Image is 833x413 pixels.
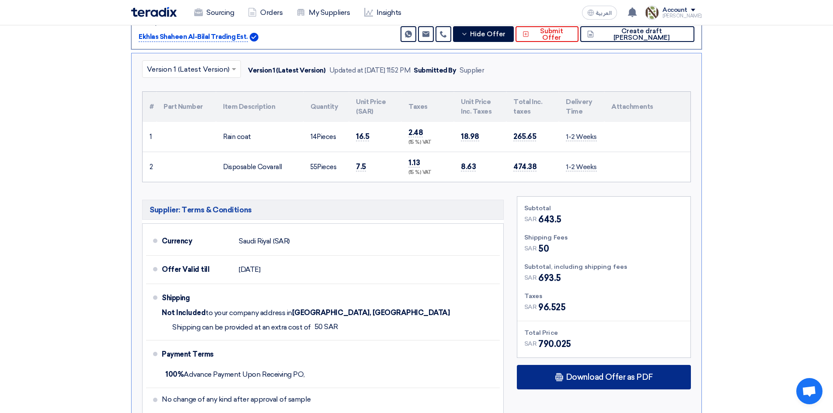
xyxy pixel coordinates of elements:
span: SAR [524,215,537,224]
span: 7.5 [356,162,366,171]
th: Taxes [401,92,454,122]
div: Offer Valid till [162,259,232,280]
div: Payment Terms [162,344,489,365]
button: Hide Offer [453,26,514,42]
td: Pieces [303,122,349,152]
div: Shipping Fees [524,233,683,242]
th: Unit Price (SAR) [349,92,401,122]
div: Subtotal, including shipping fees [524,262,683,271]
div: Open chat [796,378,823,404]
div: [PERSON_NAME] [662,14,702,18]
span: SAR [524,244,537,253]
span: 16.5 [356,132,369,141]
th: Delivery Time [559,92,604,122]
th: Item Description [216,92,303,122]
span: 1.13 [408,158,420,167]
span: SAR [524,302,537,312]
span: 790.025 [538,337,571,351]
th: # [143,92,157,122]
div: (15 %) VAT [408,139,447,146]
td: 1 [143,122,157,152]
span: Create draft [PERSON_NAME] [596,28,687,41]
img: Screenshot___1756930143446.png [645,6,659,20]
span: Not Included [162,309,206,317]
div: Rain coat [223,132,296,142]
div: Total Price [524,328,683,337]
th: Total Inc. taxes [506,92,559,122]
span: 693.5 [538,271,561,285]
td: 2 [143,152,157,182]
button: Create draft [PERSON_NAME] [580,26,694,42]
span: 50 [538,242,549,255]
span: 474.38 [513,162,537,171]
td: Pieces [303,152,349,182]
th: Attachments [604,92,690,122]
span: 1-2 Weeks [566,163,597,171]
div: Currency [162,231,232,252]
span: 18.98 [461,132,479,141]
div: Submitted By [414,66,456,76]
div: Shipping [162,288,232,309]
p: Ekhlas Shaheen Al-Bilal Trading Est. [139,32,248,42]
div: Version 1 (Latest Version) [248,66,326,76]
span: 8.63 [461,162,476,171]
div: Disposable Covarall [223,162,296,172]
div: Updated at [DATE] 11:52 PM [329,66,411,76]
span: Submit Offer [531,28,572,41]
button: Submit Offer [516,26,579,42]
img: Teradix logo [131,7,177,17]
span: 2.48 [408,128,423,137]
th: Unit Price Inc. Taxes [454,92,506,122]
a: My Suppliers [289,3,357,22]
span: 50 SAR [314,323,338,331]
th: Quantity [303,92,349,122]
button: العربية [582,6,617,20]
span: No change of any kind after approval of sample [162,395,311,404]
div: Subtotal [524,204,683,213]
span: Download Offer as PDF [566,373,653,381]
span: 1-2 Weeks [566,133,597,141]
div: Saudi Riyal (SAR) [239,233,290,250]
span: 96.525 [538,301,565,314]
span: to your company address in [206,309,292,317]
span: 14 [310,133,317,141]
a: Orders [241,3,289,22]
div: (15 %) VAT [408,169,447,177]
span: العربية [596,10,612,16]
a: Insights [357,3,408,22]
div: Supplier [460,66,484,76]
img: Verified Account [250,33,258,42]
span: SAR [524,339,537,348]
h5: Supplier: Terms & Conditions [142,200,504,220]
span: 55 [310,163,317,171]
span: Shipping can be provided at an extra cost of [172,323,311,332]
div: Taxes [524,292,683,301]
span: 643.5 [538,213,561,226]
span: Advance Payment Upon Receiving PO, [165,370,305,378]
span: [DATE] [239,265,260,274]
span: 265.65 [513,132,536,141]
span: Hide Offer [470,31,505,38]
div: Account [662,7,687,14]
span: SAR [524,273,537,282]
span: [GEOGRAPHIC_DATA], [GEOGRAPHIC_DATA] [292,309,450,317]
th: Part Number [157,92,216,122]
a: Sourcing [187,3,241,22]
strong: 100% [165,370,184,378]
